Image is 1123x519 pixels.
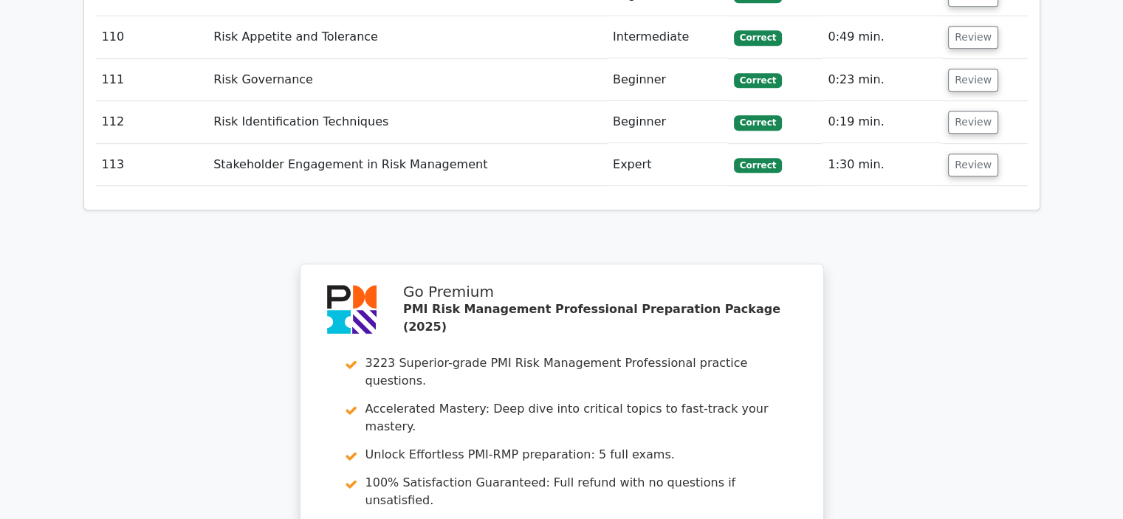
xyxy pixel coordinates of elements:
[948,69,998,92] button: Review
[822,144,942,186] td: 1:30 min.
[607,59,728,101] td: Beginner
[822,101,942,143] td: 0:19 min.
[734,115,782,130] span: Correct
[822,16,942,58] td: 0:49 min.
[734,158,782,173] span: Correct
[607,144,728,186] td: Expert
[948,111,998,134] button: Review
[734,73,782,88] span: Correct
[207,59,607,101] td: Risk Governance
[607,16,728,58] td: Intermediate
[207,144,607,186] td: Stakeholder Engagement in Risk Management
[96,59,208,101] td: 111
[207,16,607,58] td: Risk Appetite and Tolerance
[734,30,782,45] span: Correct
[822,59,942,101] td: 0:23 min.
[96,101,208,143] td: 112
[207,101,607,143] td: Risk Identification Techniques
[96,144,208,186] td: 113
[96,16,208,58] td: 110
[948,26,998,49] button: Review
[607,101,728,143] td: Beginner
[948,154,998,176] button: Review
